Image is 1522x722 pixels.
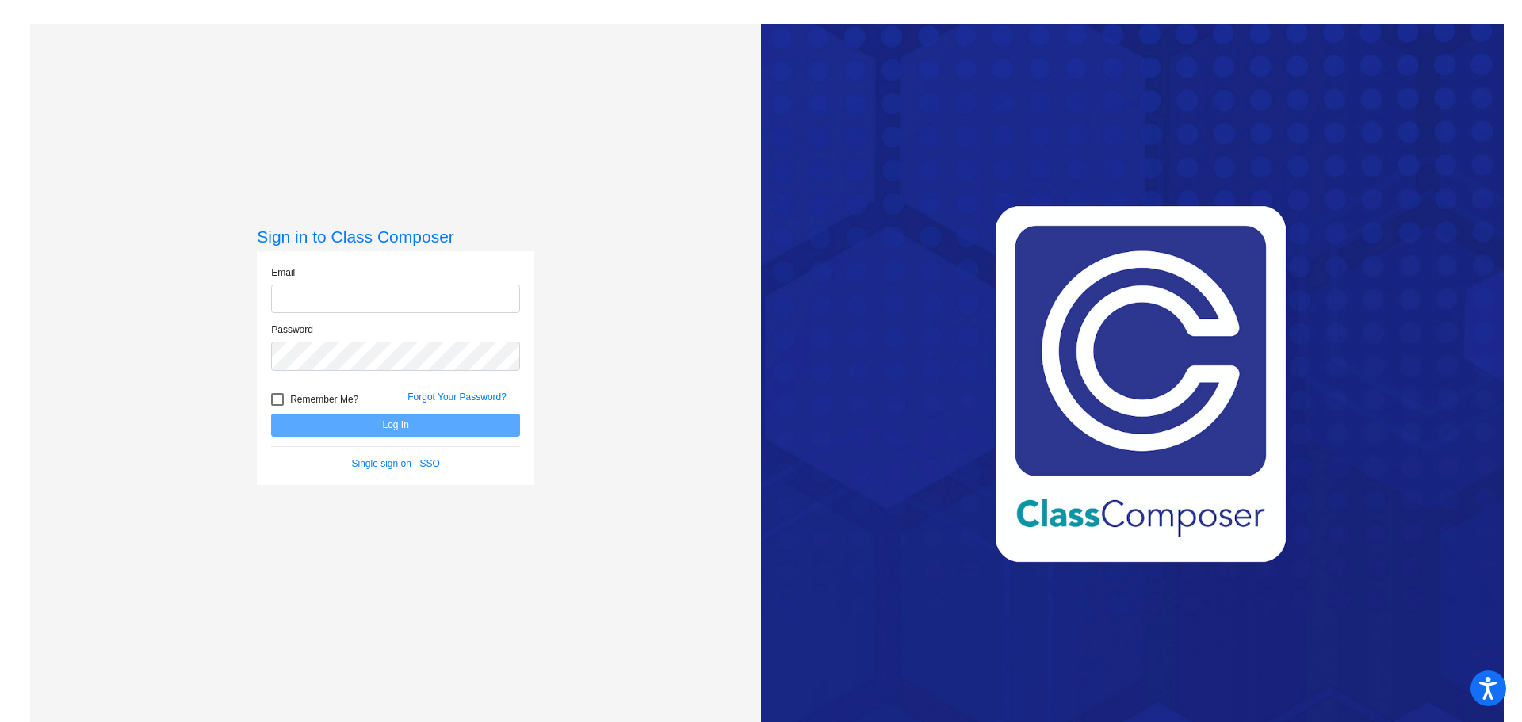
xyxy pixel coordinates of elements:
span: Remember Me? [290,390,358,409]
a: Single sign on - SSO [352,458,440,469]
label: Password [271,323,313,337]
label: Email [271,265,295,280]
h3: Sign in to Class Composer [257,227,534,246]
button: Log In [271,414,520,437]
a: Forgot Your Password? [407,392,507,403]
